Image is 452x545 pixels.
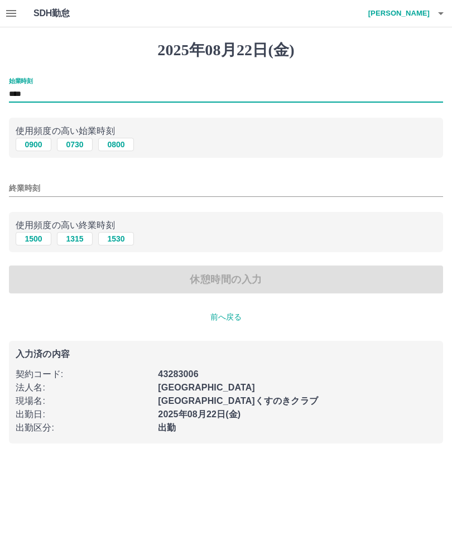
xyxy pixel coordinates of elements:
label: 始業時刻 [9,76,32,85]
button: 0900 [16,138,51,151]
p: 契約コード : [16,368,151,381]
p: 出勤日 : [16,408,151,421]
b: 43283006 [158,369,198,379]
b: 2025年08月22日(金) [158,409,241,419]
button: 0730 [57,138,93,151]
button: 1530 [98,232,134,245]
p: 使用頻度の高い終業時刻 [16,219,436,232]
p: 現場名 : [16,394,151,408]
button: 1500 [16,232,51,245]
h1: 2025年08月22日(金) [9,41,443,60]
p: 入力済の内容 [16,350,436,359]
b: [GEOGRAPHIC_DATA] [158,383,255,392]
p: 使用頻度の高い始業時刻 [16,124,436,138]
p: 前へ戻る [9,311,443,323]
b: [GEOGRAPHIC_DATA]くすのきクラブ [158,396,318,406]
p: 法人名 : [16,381,151,394]
p: 出勤区分 : [16,421,151,435]
b: 出勤 [158,423,176,432]
button: 0800 [98,138,134,151]
button: 1315 [57,232,93,245]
